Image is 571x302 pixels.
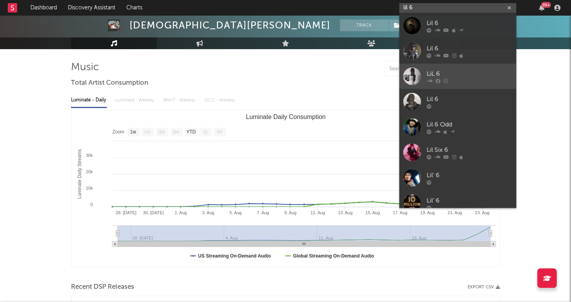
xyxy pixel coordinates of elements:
[129,20,330,31] div: [DEMOGRAPHIC_DATA][PERSON_NAME]
[71,78,148,88] span: Total Artist Consumption
[130,130,137,135] text: 1w
[427,44,512,53] div: Lil 6
[116,210,137,215] text: 28. [DATE]
[71,282,134,292] span: Recent DSP Releases
[86,169,93,174] text: 20k
[427,69,512,79] div: LiL 6
[173,130,180,135] text: 6m
[257,210,269,215] text: 7. Aug
[427,196,512,206] div: Lil' 6
[144,130,151,135] text: 1m
[399,114,516,140] a: Lil 6 Odd
[399,38,516,64] a: Lil 6
[427,146,512,155] div: Lil Six 6
[230,210,242,215] text: 5. Aug
[399,64,516,89] a: LiL 6
[293,253,374,259] text: Global Streaming On-Demand Audio
[365,210,380,215] text: 15. Aug
[340,20,389,31] button: Track
[86,186,93,190] text: 10k
[246,114,326,120] text: Luminate Daily Consumption
[217,130,222,135] text: All
[399,165,516,190] a: Lil' 6
[143,210,164,215] text: 30. [DATE]
[186,130,196,135] text: YTD
[202,210,214,215] text: 3. Aug
[71,94,107,107] div: Luminate - Daily
[468,285,500,290] button: Export CSV
[448,210,462,215] text: 21. Aug
[539,5,544,11] button: 99+
[112,130,124,135] text: Zoom
[399,190,516,216] a: Lil' 6
[310,210,325,215] text: 11. Aug
[338,210,353,215] text: 13. Aug
[427,171,512,180] div: Lil' 6
[399,13,516,38] a: Lil 6
[399,140,516,165] a: Lil Six 6
[427,19,512,28] div: Lil 6
[420,210,435,215] text: 19. Aug
[427,120,512,130] div: Lil 6 Odd
[475,210,489,215] text: 23. Aug
[399,3,516,13] input: Search for artists
[90,202,93,207] text: 0
[385,66,468,72] input: Search by song name or URL
[175,210,187,215] text: 1. Aug
[77,149,82,199] text: Luminate Daily Streams
[198,253,271,259] text: US Streaming On-Demand Audio
[86,153,93,158] text: 30k
[541,2,551,8] div: 99 +
[427,95,512,104] div: Lil 6
[393,210,407,215] text: 17. Aug
[203,130,208,135] text: 1y
[71,110,500,266] svg: Luminate Daily Consumption
[159,130,165,135] text: 3m
[284,210,296,215] text: 9. Aug
[399,89,516,114] a: Lil 6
